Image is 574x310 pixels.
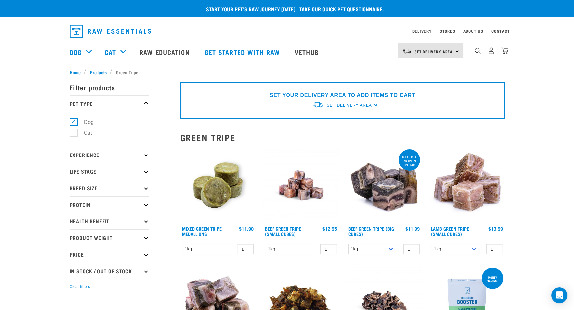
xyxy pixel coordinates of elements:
img: user.png [488,47,495,54]
a: Get started with Raw [198,39,288,65]
p: Breed Size [70,180,149,196]
a: Lamb Green Tripe (Small Cubes) [431,227,469,235]
a: Delivery [412,30,431,32]
input: 1 [403,244,420,254]
img: Beef Tripe Bites 1634 [263,148,339,223]
a: Raw Education [133,39,198,65]
img: 1044 Green Tripe Beef [347,148,422,223]
a: Beef Green Tripe (Big Cubes) [348,227,394,235]
a: take our quick pet questionnaire. [299,7,384,10]
img: 1133 Green Tripe Lamb Small Cubes 01 [429,148,505,223]
a: Vethub [288,39,327,65]
nav: dropdown navigation [64,22,510,40]
div: $13.99 [488,226,503,231]
p: Experience [70,147,149,163]
div: Money saving! [482,272,503,286]
span: Products [90,69,107,76]
p: Filter products [70,79,149,95]
input: 1 [237,244,254,254]
p: Protein [70,196,149,213]
div: Beef tripe 1kg online special! [399,152,420,170]
div: $11.99 [405,226,420,231]
a: Contact [491,30,510,32]
h2: Green Tripe [180,132,505,143]
div: $12.95 [322,226,337,231]
label: Cat [73,129,95,137]
img: van-moving.png [313,101,323,108]
a: Stores [440,30,455,32]
span: Home [70,69,81,76]
img: Raw Essentials Logo [70,25,151,38]
p: Pet Type [70,95,149,112]
img: Mixed Green Tripe [180,148,256,223]
span: Set Delivery Area [327,103,372,108]
a: Dog [70,47,82,57]
button: Clear filters [70,284,90,290]
img: home-icon@2x.png [501,47,508,54]
nav: breadcrumbs [70,69,505,76]
a: Products [86,69,110,76]
label: Dog [73,118,96,126]
a: Mixed Green Tripe Medallions [182,227,222,235]
input: 1 [320,244,337,254]
p: Life Stage [70,163,149,180]
div: Open Intercom Messenger [551,287,567,303]
input: 1 [486,244,503,254]
p: Price [70,246,149,263]
div: $11.90 [239,226,254,231]
img: van-moving.png [402,48,411,54]
a: Cat [105,47,116,57]
p: Health Benefit [70,213,149,229]
p: Product Weight [70,229,149,246]
img: home-icon-1@2x.png [475,48,481,54]
p: In Stock / Out Of Stock [70,263,149,279]
span: Set Delivery Area [415,50,453,53]
a: Home [70,69,84,76]
a: Beef Green Tripe (Small Cubes) [265,227,301,235]
a: About Us [463,30,483,32]
p: SET YOUR DELIVERY AREA TO ADD ITEMS TO CART [270,92,415,99]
